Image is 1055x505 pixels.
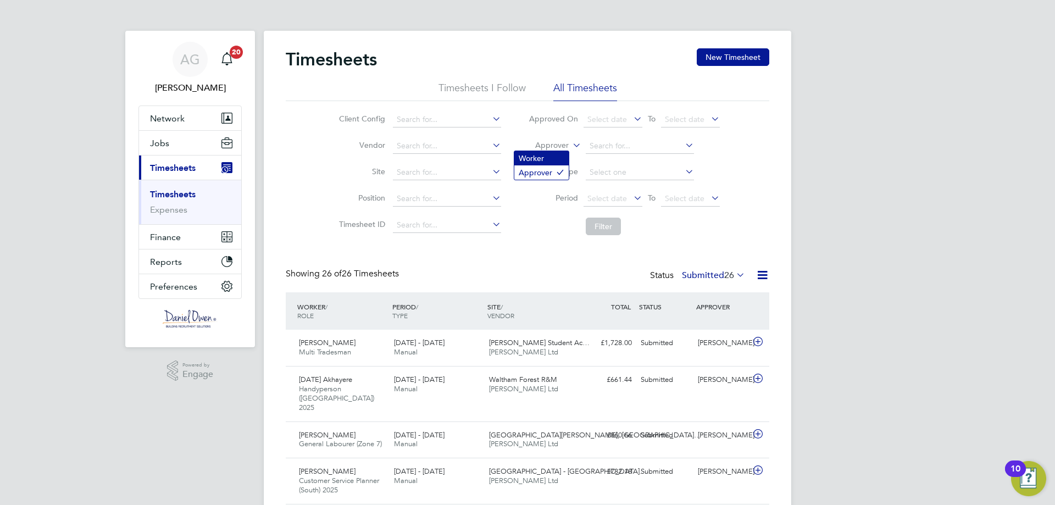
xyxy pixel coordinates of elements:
span: Select date [665,114,704,124]
button: Finance [139,225,241,249]
button: Jobs [139,131,241,155]
span: [DATE] - [DATE] [394,375,445,384]
span: [PERSON_NAME] Ltd [489,384,558,393]
span: Powered by [182,360,213,370]
span: Multi Tradesman [299,347,351,357]
span: / [416,302,418,311]
span: Select date [587,114,627,124]
div: [PERSON_NAME] [693,426,751,445]
div: £661.44 [579,371,636,389]
span: [PERSON_NAME] [299,467,356,476]
span: [GEOGRAPHIC_DATA][PERSON_NAME], [GEOGRAPHIC_DATA]… [489,430,701,440]
div: £860.66 [579,426,636,445]
li: Worker [514,151,569,165]
span: Manual [394,347,418,357]
span: Waltham Forest R&M [489,375,557,384]
label: Vendor [336,140,385,150]
span: Manual [394,439,418,448]
span: [DATE] - [DATE] [394,338,445,347]
span: Preferences [150,281,197,292]
label: Client Config [336,114,385,124]
span: Select date [587,193,627,203]
a: 20 [216,42,238,77]
div: Submitted [636,334,693,352]
span: VENDOR [487,311,514,320]
span: Manual [394,476,418,485]
span: 26 of [322,268,342,279]
label: Position [336,193,385,203]
button: Timesheets [139,156,241,180]
li: All Timesheets [553,81,617,101]
span: TOTAL [611,302,631,311]
div: [PERSON_NAME] [693,463,751,481]
label: Approver [519,140,569,151]
input: Search for... [393,218,501,233]
span: TYPE [392,311,408,320]
span: Customer Service Planner (South) 2025 [299,476,379,495]
div: £1,728.00 [579,334,636,352]
span: Reports [150,257,182,267]
span: Finance [150,232,181,242]
input: Search for... [586,138,694,154]
div: STATUS [636,297,693,317]
span: [PERSON_NAME] Ltd [489,439,558,448]
input: Search for... [393,165,501,180]
label: Period [529,193,578,203]
label: Approved On [529,114,578,124]
input: Search for... [393,191,501,207]
span: [PERSON_NAME] Ltd [489,347,558,357]
span: Amy Garcia [138,81,242,95]
a: Go to home page [138,310,242,328]
div: Submitted [636,371,693,389]
span: [PERSON_NAME] [299,430,356,440]
label: Submitted [682,270,745,281]
span: Manual [394,384,418,393]
li: Timesheets I Follow [438,81,526,101]
span: / [325,302,327,311]
input: Select one [586,165,694,180]
span: [DATE] - [DATE] [394,430,445,440]
button: Open Resource Center, 10 new notifications [1011,461,1046,496]
div: Status [650,268,747,284]
span: [PERSON_NAME] [299,338,356,347]
span: To [645,112,659,126]
label: Timesheet ID [336,219,385,229]
div: APPROVER [693,297,751,317]
a: Powered byEngage [167,360,214,381]
label: Site [336,167,385,176]
img: danielowen-logo-retina.png [163,310,218,328]
input: Search for... [393,112,501,127]
span: Engage [182,370,213,379]
span: Network [150,113,185,124]
div: Submitted [636,426,693,445]
button: Network [139,106,241,130]
span: ROLE [297,311,314,320]
div: Showing [286,268,401,280]
a: Timesheets [150,189,196,199]
div: 10 [1010,469,1020,483]
span: [PERSON_NAME] Student Ac… [489,338,590,347]
span: Jobs [150,138,169,148]
div: Timesheets [139,180,241,224]
div: [PERSON_NAME] [693,371,751,389]
div: WORKER [295,297,390,325]
button: New Timesheet [697,48,769,66]
span: [PERSON_NAME] Ltd [489,476,558,485]
span: 26 Timesheets [322,268,399,279]
span: [DATE] - [DATE] [394,467,445,476]
div: [PERSON_NAME] [693,334,751,352]
li: Approver [514,165,569,180]
span: Select date [665,193,704,203]
span: 20 [230,46,243,59]
span: Handyperson ([GEOGRAPHIC_DATA]) 2025 [299,384,374,412]
span: General Labourer (Zone 7) [299,439,382,448]
span: To [645,191,659,205]
input: Search for... [393,138,501,154]
div: Submitted [636,463,693,481]
span: [GEOGRAPHIC_DATA] - [GEOGRAPHIC_DATA]… [489,467,647,476]
a: Expenses [150,204,187,215]
a: AG[PERSON_NAME] [138,42,242,95]
h2: Timesheets [286,48,377,70]
button: Filter [586,218,621,235]
button: Reports [139,249,241,274]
